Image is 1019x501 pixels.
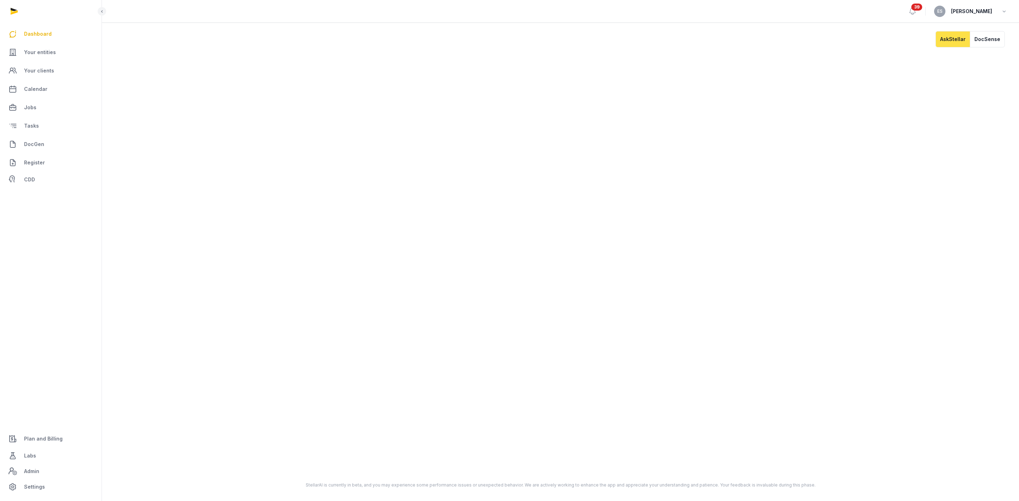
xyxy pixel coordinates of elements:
[24,467,39,476] span: Admin
[24,48,56,57] span: Your entities
[24,140,44,148] span: DocGen
[970,31,1005,47] button: DocSense
[24,66,54,75] span: Your clients
[6,154,96,171] a: Register
[24,452,36,460] span: Labs
[6,62,96,79] a: Your clients
[911,4,922,11] span: 39
[24,103,36,112] span: Jobs
[6,464,96,478] a: Admin
[951,7,992,16] span: [PERSON_NAME]
[6,447,96,464] a: Labs
[24,30,52,38] span: Dashboard
[194,482,927,488] div: StellarAI is currently in beta, and you may experience some performance issues or unexpected beha...
[24,175,35,184] span: CDD
[6,25,96,42] a: Dashboard
[24,158,45,167] span: Register
[24,85,47,93] span: Calendar
[6,117,96,134] a: Tasks
[6,81,96,98] a: Calendar
[6,99,96,116] a: Jobs
[937,9,943,13] span: ES
[935,31,970,47] button: AskStellar
[6,136,96,153] a: DocGen
[6,478,96,495] a: Settings
[24,122,39,130] span: Tasks
[6,44,96,61] a: Your entities
[934,6,945,17] button: ES
[24,483,45,491] span: Settings
[6,173,96,187] a: CDD
[6,430,96,447] a: Plan and Billing
[24,435,63,443] span: Plan and Billing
